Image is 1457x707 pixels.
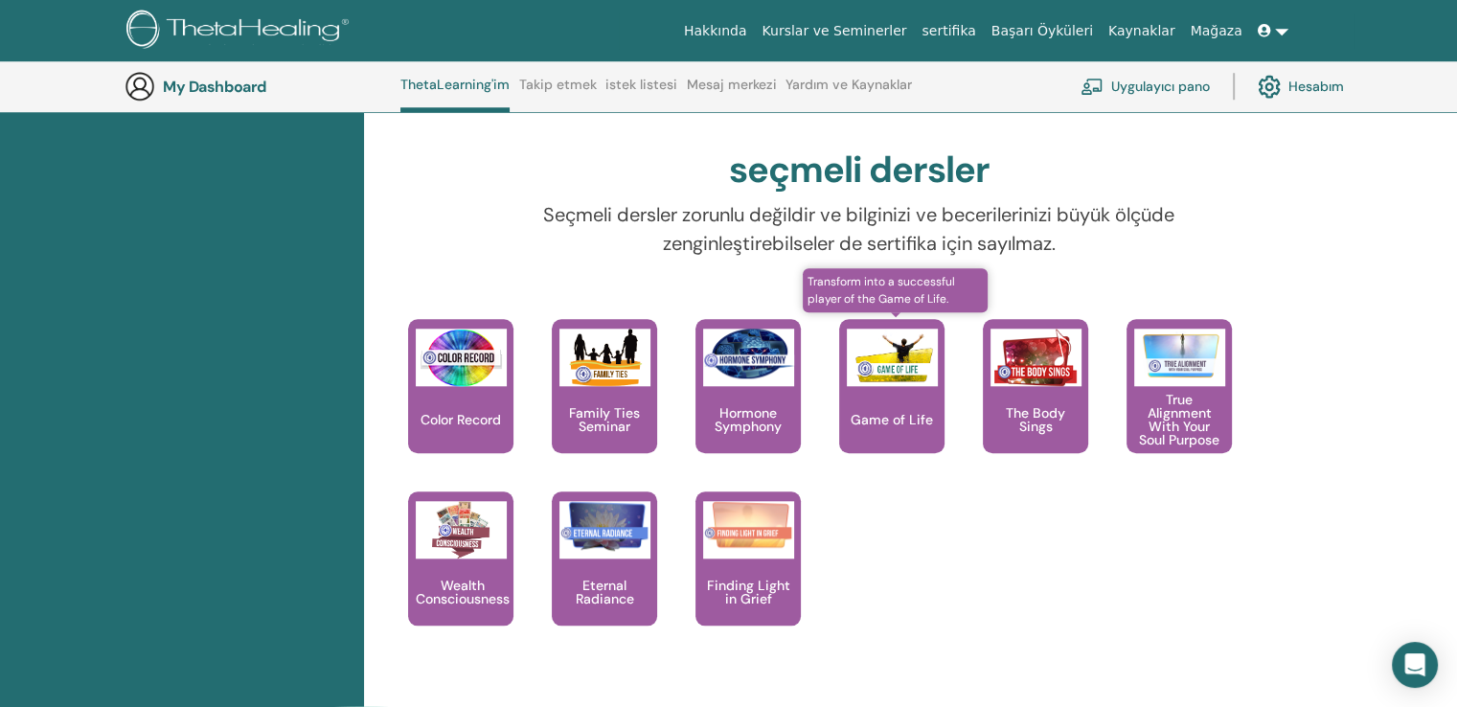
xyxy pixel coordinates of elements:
img: cog.svg [1258,70,1281,103]
a: Wealth Consciousness Wealth Consciousness [408,491,513,664]
p: Game of Life [843,413,941,426]
img: chalkboard-teacher.svg [1081,78,1104,95]
img: The Body Sings [990,329,1081,386]
a: Başarı Öyküleri [984,13,1101,49]
a: sertifika [914,13,983,49]
img: generic-user-icon.jpg [125,71,155,102]
a: Hormone Symphony Hormone Symphony [695,319,801,491]
div: Open Intercom Messenger [1392,642,1438,688]
a: Family Ties Seminar Family Ties Seminar [552,319,657,491]
img: Finding Light in Grief [703,501,794,552]
p: Hormone Symphony [695,406,801,433]
p: Color Record [413,413,509,426]
a: The Body Sings The Body Sings [983,319,1088,491]
a: Takip etmek [519,77,597,107]
p: Finding Light in Grief [695,579,801,605]
a: Finding Light in Grief Finding Light in Grief [695,491,801,664]
a: Kurslar ve Seminerler [754,13,914,49]
p: Eternal Radiance [552,579,657,605]
img: Eternal Radiance [559,501,650,552]
img: Game of Life [847,329,938,386]
a: Yardım ve Kaynaklar [785,77,912,107]
a: Transform into a successful player of the Game of Life. Game of Life Game of Life [839,319,945,491]
a: Uygulayıcı pano [1081,65,1210,107]
img: True Alignment With Your Soul Purpose [1134,329,1225,380]
a: Kaynaklar [1101,13,1183,49]
p: Wealth Consciousness [408,579,517,605]
a: istek listesi [605,77,677,107]
h3: My Dashboard [163,78,354,96]
a: Mağaza [1182,13,1249,49]
img: logo.png [126,10,355,53]
a: ThetaLearning'im [400,77,510,112]
img: Wealth Consciousness [416,501,507,559]
a: Mesaj merkezi [687,77,777,107]
p: Seçmeli dersler zorunlu değildir ve bilginizi ve becerilerinizi büyük ölçüde zenginleştirebilsele... [524,200,1195,258]
img: Family Ties Seminar [559,329,650,386]
p: True Alignment With Your Soul Purpose [1127,393,1232,446]
a: Eternal Radiance Eternal Radiance [552,491,657,664]
p: The Body Sings [983,406,1088,433]
h2: seçmeli dersler [729,148,990,193]
a: Hakkında [676,13,755,49]
img: Hormone Symphony [703,329,794,379]
a: Color Record Color Record [408,319,513,491]
a: Hesabım [1258,65,1344,107]
p: Family Ties Seminar [552,406,657,433]
img: Color Record [416,329,507,386]
span: Transform into a successful player of the Game of Life. [803,268,988,312]
a: True Alignment With Your Soul Purpose True Alignment With Your Soul Purpose [1127,319,1232,491]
